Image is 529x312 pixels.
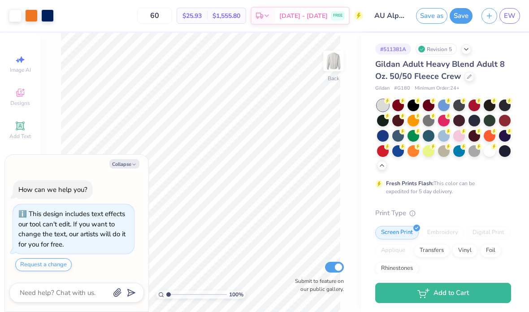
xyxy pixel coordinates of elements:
div: Embroidery [421,226,464,239]
span: EW [504,11,516,21]
button: Add to Cart [375,283,511,303]
a: EW [499,8,520,24]
input: – – [137,8,172,24]
div: Transfers [414,244,450,257]
div: This color can be expedited for 5 day delivery. [386,179,496,195]
div: Revision 5 [416,43,457,55]
span: Minimum Order: 24 + [415,85,460,92]
div: This design includes text effects our tool can't edit. If you want to change the text, our artist... [18,209,126,249]
span: $25.93 [182,11,202,21]
div: Foil [480,244,501,257]
div: Screen Print [375,226,419,239]
button: Collapse [109,159,139,169]
div: Digital Print [467,226,510,239]
span: Image AI [10,66,31,74]
div: Vinyl [452,244,477,257]
span: Gildan Adult Heavy Blend Adult 8 Oz. 50/50 Fleece Crew [375,59,505,82]
div: Print Type [375,208,511,218]
span: Gildan [375,85,390,92]
span: [DATE] - [DATE] [279,11,328,21]
div: Rhinestones [375,262,419,275]
button: Save [450,8,473,24]
button: Request a change [15,258,72,271]
button: Save as [416,8,447,24]
img: Back [325,52,343,70]
span: FREE [333,13,343,19]
div: # 511381A [375,43,411,55]
div: How can we help you? [18,185,87,194]
span: 100 % [229,290,243,299]
span: # G180 [394,85,410,92]
input: Untitled Design [368,7,412,25]
span: Add Text [9,133,31,140]
span: $1,555.80 [212,11,240,21]
strong: Fresh Prints Flash: [386,180,434,187]
span: Designs [10,100,30,107]
div: Back [328,74,339,82]
div: Applique [375,244,411,257]
label: Submit to feature on our public gallery. [290,277,344,293]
